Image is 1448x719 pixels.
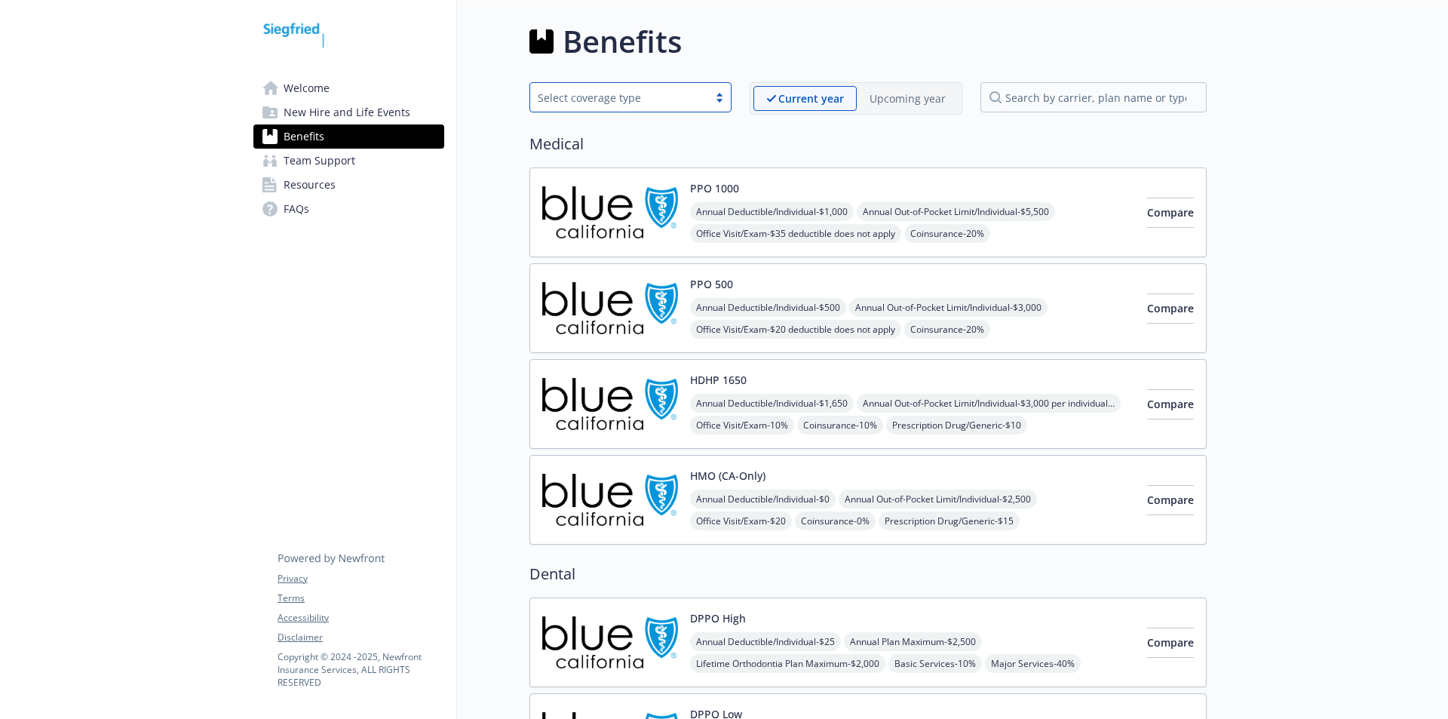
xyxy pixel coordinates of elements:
[253,173,444,197] a: Resources
[870,91,946,106] p: Upcoming year
[797,416,883,435] span: Coinsurance - 10%
[690,490,836,509] span: Annual Deductible/Individual - $0
[278,611,443,625] a: Accessibility
[690,202,854,221] span: Annual Deductible/Individual - $1,000
[253,100,444,124] a: New Hire and Life Events
[904,224,990,243] span: Coinsurance - 20%
[904,320,990,339] span: Coinsurance - 20%
[253,124,444,149] a: Benefits
[253,197,444,221] a: FAQs
[879,512,1020,530] span: Prescription Drug/Generic - $15
[690,224,901,243] span: Office Visit/Exam - $35 deductible does not apply
[690,276,733,292] button: PPO 500
[284,197,309,221] span: FAQs
[795,512,876,530] span: Coinsurance - 0%
[284,76,330,100] span: Welcome
[1147,389,1194,419] button: Compare
[690,372,747,388] button: HDHP 1650
[857,202,1055,221] span: Annual Out-of-Pocket Limit/Individual - $5,500
[542,180,678,244] img: Blue Shield of California carrier logo
[690,298,846,317] span: Annual Deductible/Individual - $500
[253,76,444,100] a: Welcome
[690,320,901,339] span: Office Visit/Exam - $20 deductible does not apply
[538,90,701,106] div: Select coverage type
[278,650,443,689] p: Copyright © 2024 - 2025 , Newfront Insurance Services, ALL RIGHTS RESERVED
[542,468,678,532] img: Blue Shield of California carrier logo
[690,180,739,196] button: PPO 1000
[690,610,746,626] button: DPPO High
[1147,628,1194,658] button: Compare
[284,173,336,197] span: Resources
[985,654,1081,673] span: Major Services - 40%
[529,563,1207,585] h2: Dental
[284,100,410,124] span: New Hire and Life Events
[690,654,885,673] span: Lifetime Orthodontia Plan Maximum - $2,000
[253,149,444,173] a: Team Support
[542,610,678,674] img: Blue Shield of California carrier logo
[278,591,443,605] a: Terms
[542,372,678,436] img: Blue Shield of California carrier logo
[284,149,355,173] span: Team Support
[690,468,765,484] button: HMO (CA-Only)
[278,631,443,644] a: Disclaimer
[690,416,794,435] span: Office Visit/Exam - 10%
[778,91,844,106] p: Current year
[1147,198,1194,228] button: Compare
[1147,301,1194,315] span: Compare
[849,298,1048,317] span: Annual Out-of-Pocket Limit/Individual - $3,000
[690,394,854,413] span: Annual Deductible/Individual - $1,650
[857,394,1121,413] span: Annual Out-of-Pocket Limit/Individual - $3,000 per individual / $3,500 per family member
[1147,485,1194,515] button: Compare
[563,19,682,64] h1: Benefits
[1147,635,1194,650] span: Compare
[1147,493,1194,507] span: Compare
[1147,397,1194,411] span: Compare
[690,632,841,651] span: Annual Deductible/Individual - $25
[1147,205,1194,220] span: Compare
[980,82,1207,112] input: search by carrier, plan name or type
[284,124,324,149] span: Benefits
[888,654,982,673] span: Basic Services - 10%
[690,512,792,530] span: Office Visit/Exam - $20
[542,276,678,340] img: Blue Shield of California carrier logo
[278,572,443,585] a: Privacy
[886,416,1027,435] span: Prescription Drug/Generic - $10
[1147,293,1194,324] button: Compare
[839,490,1037,509] span: Annual Out-of-Pocket Limit/Individual - $2,500
[529,133,1207,155] h2: Medical
[844,632,982,651] span: Annual Plan Maximum - $2,500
